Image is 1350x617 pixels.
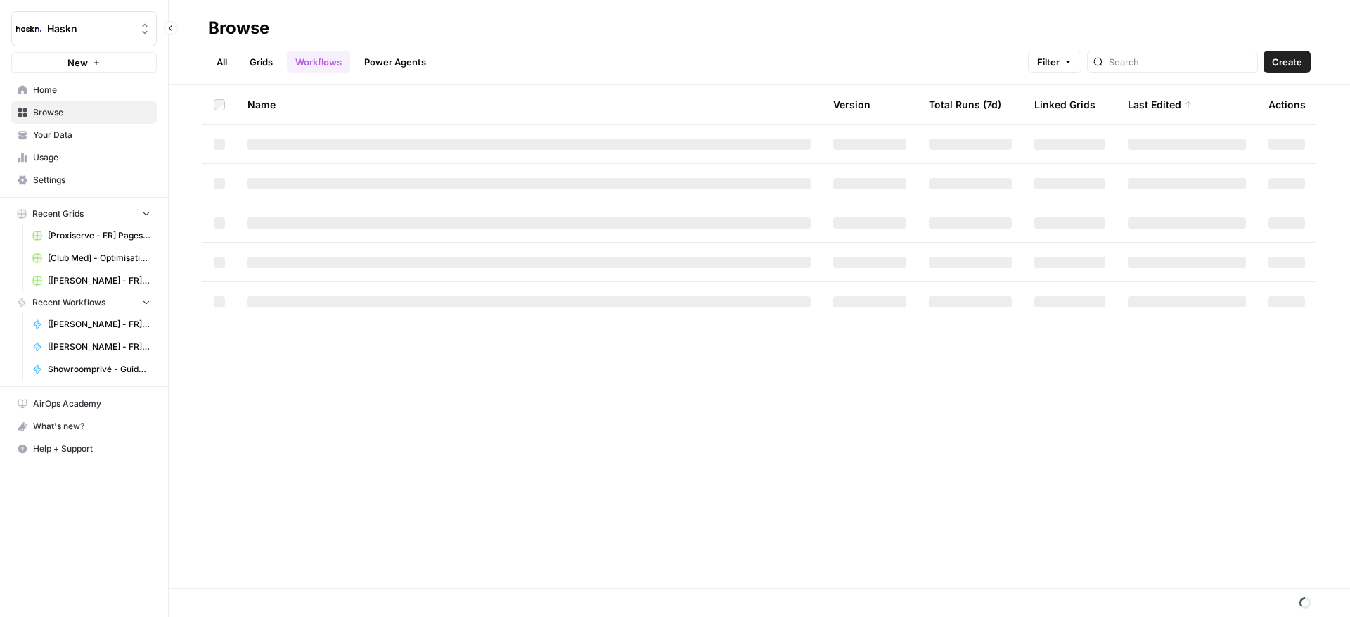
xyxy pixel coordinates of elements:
span: Recent Grids [32,208,84,220]
button: Recent Workflows [11,292,157,313]
span: [[PERSON_NAME] - FR] - articles de blog (optimisation) [48,341,150,353]
span: Haskn [47,22,132,36]
button: Create [1264,51,1311,73]
span: Browse [33,106,150,119]
img: Haskn Logo [16,16,41,42]
div: Last Edited [1128,85,1192,124]
input: Search [1109,55,1252,69]
span: [[PERSON_NAME] - FR] - page programme - 400 mots Grid [48,274,150,287]
a: All [208,51,236,73]
a: [[PERSON_NAME] - FR] - page programme - 400 mots [26,313,157,336]
button: Workspace: Haskn [11,11,157,46]
a: [[PERSON_NAME] - FR] - page programme - 400 mots Grid [26,269,157,292]
a: [Proxiserve - FR] Pages catégories - 800 mots sans FAQ Grid [26,224,157,247]
a: Usage [11,146,157,169]
span: [Proxiserve - FR] Pages catégories - 800 mots sans FAQ Grid [48,229,150,242]
span: Your Data [33,129,150,141]
span: [Club Med] - Optimisation + FAQ Grid [48,252,150,265]
a: Browse [11,101,157,124]
div: Name [247,85,811,124]
span: AirOps Academy [33,397,150,410]
span: Usage [33,151,150,164]
a: Your Data [11,124,157,146]
div: Actions [1268,85,1306,124]
span: New [67,56,88,70]
button: Help + Support [11,438,157,460]
div: Version [833,85,870,124]
button: Recent Grids [11,203,157,224]
span: Help + Support [33,443,150,455]
a: [Club Med] - Optimisation + FAQ Grid [26,247,157,269]
span: Home [33,84,150,96]
span: [[PERSON_NAME] - FR] - page programme - 400 mots [48,318,150,331]
button: What's new? [11,415,157,438]
span: Filter [1037,55,1060,69]
div: Browse [208,17,269,39]
a: Home [11,79,157,101]
div: Total Runs (7d) [929,85,1001,124]
span: Recent Workflows [32,296,105,309]
div: What's new? [12,416,156,437]
span: Settings [33,174,150,186]
a: AirOps Academy [11,393,157,415]
a: Grids [241,51,281,73]
a: [[PERSON_NAME] - FR] - articles de blog (optimisation) [26,336,157,358]
button: New [11,52,157,73]
a: Settings [11,169,157,191]
span: Create [1272,55,1302,69]
a: Workflows [287,51,350,73]
span: Showroomprivé - Guide d'achat de 800 mots [48,363,150,376]
a: Power Agents [356,51,435,73]
a: Showroomprivé - Guide d'achat de 800 mots [26,358,157,381]
div: Linked Grids [1034,85,1095,124]
button: Filter [1028,51,1081,73]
